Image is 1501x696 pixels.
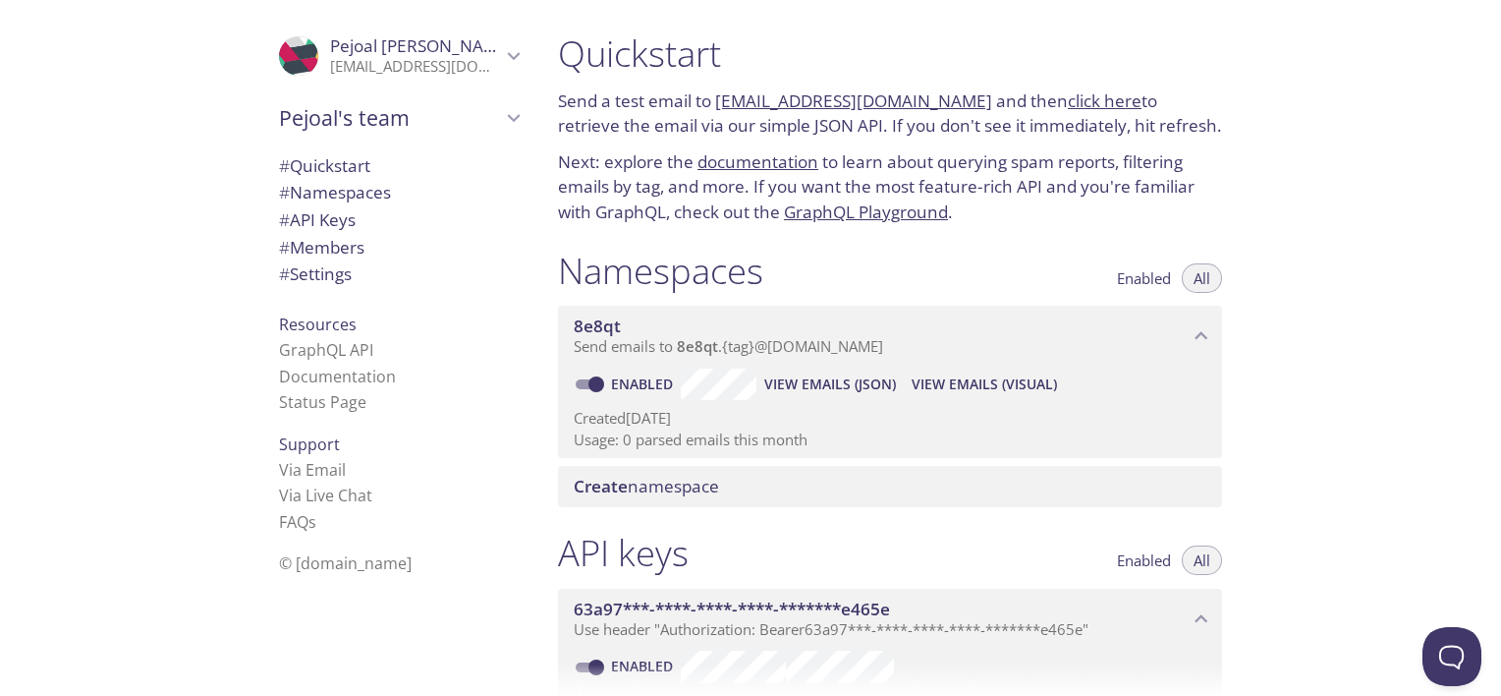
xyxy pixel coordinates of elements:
[330,57,501,77] p: [EMAIL_ADDRESS][DOMAIN_NAME]
[1105,263,1183,293] button: Enabled
[574,430,1206,450] p: Usage: 0 parsed emails this month
[558,249,763,293] h1: Namespaces
[912,373,1057,396] span: View Emails (Visual)
[558,88,1222,139] p: Send a test email to and then to retrieve the email via our simple JSON API. If you don't see it ...
[1182,263,1222,293] button: All
[263,179,534,206] div: Namespaces
[784,201,948,223] a: GraphQL Playground
[308,511,316,533] span: s
[1182,546,1222,575] button: All
[279,459,346,481] a: Via Email
[279,181,290,203] span: #
[279,434,340,455] span: Support
[263,234,534,261] div: Members
[279,339,373,361] a: GraphQL API
[279,104,501,132] span: Pejoal's team
[330,34,514,57] span: Pejoal [PERSON_NAME]
[279,208,290,231] span: #
[574,315,621,337] span: 8e8qt
[1422,627,1481,686] iframe: Help Scout Beacon - Open
[279,314,357,335] span: Resources
[263,92,534,144] div: Pejoal's team
[558,466,1222,507] div: Create namespace
[558,31,1222,76] h1: Quickstart
[279,391,366,413] a: Status Page
[279,511,316,533] a: FAQ
[574,475,719,497] span: namespace
[558,149,1222,225] p: Next: explore the to learn about querying spam reports, filtering emails by tag, and more. If you...
[279,236,364,259] span: Members
[279,154,370,177] span: Quickstart
[1068,89,1141,112] a: click here
[574,336,883,356] span: Send emails to . {tag} @[DOMAIN_NAME]
[279,262,290,285] span: #
[608,375,681,393] a: Enabled
[279,366,396,387] a: Documentation
[756,369,904,400] button: View Emails (JSON)
[764,373,896,396] span: View Emails (JSON)
[263,24,534,88] div: Pejoal Hanna
[279,262,352,285] span: Settings
[279,485,372,506] a: Via Live Chat
[279,552,412,574] span: © [DOMAIN_NAME]
[279,181,391,203] span: Namespaces
[697,150,818,173] a: documentation
[677,336,718,356] span: 8e8qt
[558,306,1222,367] div: 8e8qt namespace
[279,236,290,259] span: #
[1105,546,1183,575] button: Enabled
[279,208,356,231] span: API Keys
[558,531,689,575] h1: API keys
[263,261,534,288] div: Team Settings
[279,154,290,177] span: #
[608,657,681,675] a: Enabled
[263,152,534,180] div: Quickstart
[904,369,1065,400] button: View Emails (Visual)
[715,89,992,112] a: [EMAIL_ADDRESS][DOMAIN_NAME]
[574,408,1206,429] p: Created [DATE]
[574,475,628,497] span: Create
[263,206,534,234] div: API Keys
